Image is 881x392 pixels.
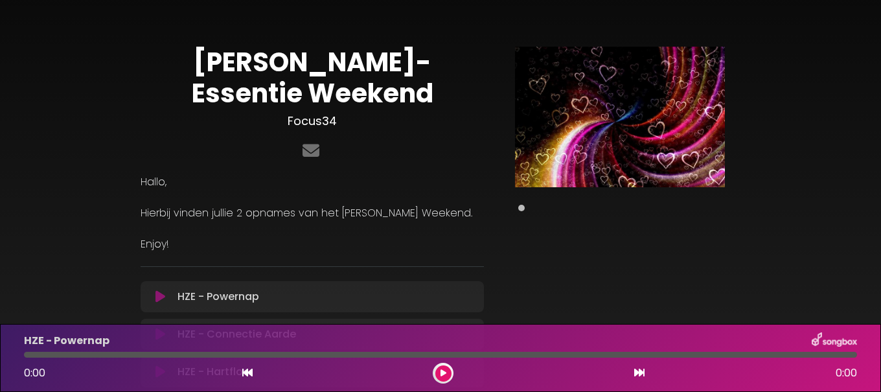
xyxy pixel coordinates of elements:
[515,47,725,187] img: Main Media
[836,365,857,381] span: 0:00
[812,332,857,349] img: songbox-logo-white.png
[141,47,484,109] h1: [PERSON_NAME]-Essentie Weekend
[24,365,45,380] span: 0:00
[141,205,484,221] p: Hierbij vinden jullie 2 opnames van het [PERSON_NAME] Weekend.
[177,289,259,305] p: HZE - Powernap
[141,174,484,190] p: Hallo,
[141,114,484,128] h3: Focus34
[141,236,484,252] p: Enjoy!
[24,333,109,349] p: HZE - Powernap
